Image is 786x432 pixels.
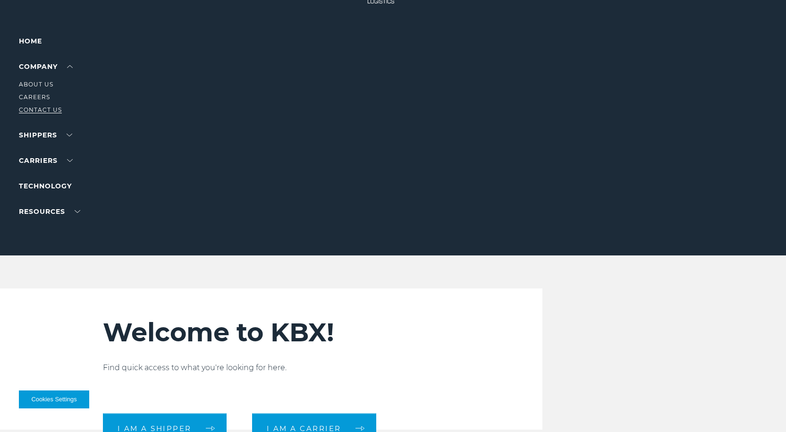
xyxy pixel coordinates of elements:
a: Contact Us [19,106,62,113]
a: Technology [19,182,72,190]
a: SHIPPERS [19,131,72,139]
a: Carriers [19,156,73,165]
p: Find quick access to what you're looking for here. [103,362,456,373]
a: About Us [19,81,53,88]
a: Careers [19,93,50,101]
h2: Welcome to KBX! [103,317,456,348]
span: I am a shipper [118,425,192,432]
a: RESOURCES [19,207,80,216]
a: Company [19,62,73,71]
a: Home [19,37,42,45]
span: I am a carrier [267,425,341,432]
button: Cookies Settings [19,390,89,408]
